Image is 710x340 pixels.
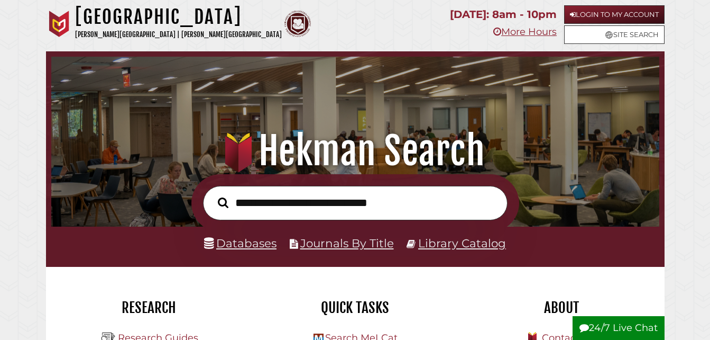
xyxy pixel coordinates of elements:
[204,236,276,250] a: Databases
[260,299,450,317] h2: Quick Tasks
[218,197,228,208] i: Search
[284,11,311,37] img: Calvin Theological Seminary
[564,5,665,24] a: Login to My Account
[493,26,557,38] a: More Hours
[450,5,557,24] p: [DATE]: 8am - 10pm
[75,5,282,29] h1: [GEOGRAPHIC_DATA]
[300,236,394,250] a: Journals By Title
[466,299,657,317] h2: About
[62,128,649,174] h1: Hekman Search
[54,299,244,317] h2: Research
[213,194,234,211] button: Search
[75,29,282,41] p: [PERSON_NAME][GEOGRAPHIC_DATA] | [PERSON_NAME][GEOGRAPHIC_DATA]
[564,25,665,44] a: Site Search
[46,11,72,37] img: Calvin University
[418,236,506,250] a: Library Catalog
